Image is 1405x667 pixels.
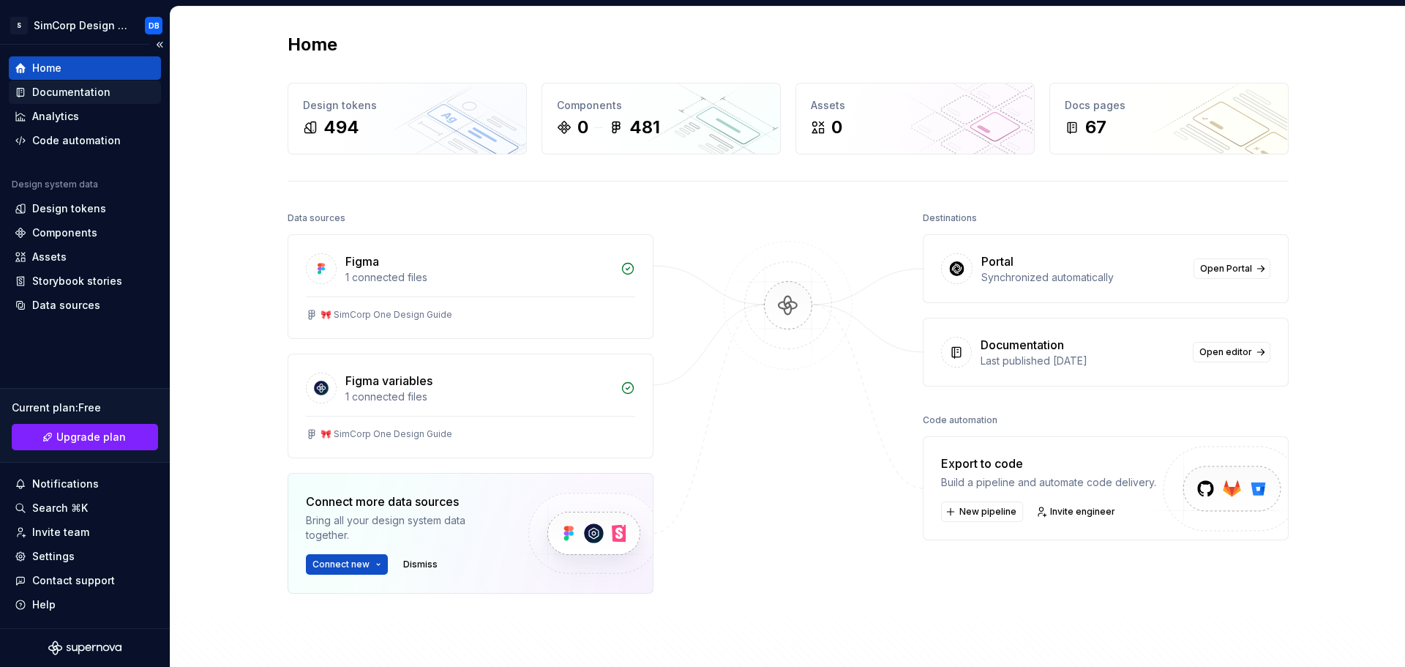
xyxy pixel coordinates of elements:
div: 481 [629,116,660,139]
div: Bring all your design system data together. [306,513,503,543]
div: Portal [981,253,1014,270]
div: Contact support [32,573,115,588]
div: Settings [32,549,75,564]
h2: Home [288,33,337,56]
div: Components [557,98,765,113]
a: Invite team [9,521,161,544]
div: Home [32,61,61,75]
div: Synchronized automatically [981,270,1185,285]
div: Data sources [32,298,100,313]
span: Upgrade plan [56,430,126,444]
div: Invite team [32,525,89,540]
div: Destinations [923,208,977,228]
div: 0 [831,116,842,139]
div: 🎀 SimCorp One Design Guide [321,428,452,440]
a: Figma variables1 connected files🎀 SimCorp One Design Guide [288,354,653,458]
div: Code automation [923,410,997,431]
div: Build a pipeline and automate code delivery. [941,475,1156,490]
div: Figma [345,253,379,270]
button: Search ⌘K [9,496,161,520]
button: Notifications [9,472,161,496]
svg: Supernova Logo [48,641,121,655]
div: Current plan : Free [12,400,158,415]
div: Export to code [941,455,1156,472]
div: Design system data [12,179,98,190]
a: Components [9,221,161,245]
div: Code automation [32,133,121,148]
a: Assets [9,245,161,269]
span: Open Portal [1200,263,1252,275]
button: Contact support [9,569,161,592]
a: Home [9,56,161,80]
button: Connect new [306,554,388,575]
a: Assets0 [795,83,1035,154]
a: Design tokens [9,197,161,220]
a: Documentation [9,81,161,104]
span: Connect new [312,559,370,570]
div: Connect more data sources [306,493,503,510]
div: 1 connected files [345,390,612,404]
div: Notifications [32,477,99,491]
a: Storybook stories [9,269,161,293]
a: Code automation [9,129,161,152]
div: Analytics [32,109,79,124]
div: Documentation [32,85,110,100]
div: S [10,17,28,34]
a: Figma1 connected files🎀 SimCorp One Design Guide [288,234,653,339]
span: New pipeline [959,506,1016,518]
div: Components [32,226,97,240]
span: Open editor [1199,346,1252,358]
button: Dismiss [397,554,444,575]
div: Figma variables [345,372,432,390]
div: 🎀 SimCorp One Design Guide [321,309,452,321]
div: 67 [1085,116,1106,139]
div: Storybook stories [32,274,122,288]
div: Last published [DATE] [981,354,1184,368]
div: Documentation [981,336,1064,354]
div: Help [32,597,56,612]
a: Docs pages67 [1049,83,1289,154]
a: Analytics [9,105,161,128]
div: 0 [577,116,588,139]
a: Open Portal [1194,258,1270,279]
a: Design tokens494 [288,83,527,154]
a: Invite engineer [1032,502,1122,522]
a: Components0481 [542,83,781,154]
div: Design tokens [32,201,106,216]
div: Docs pages [1065,98,1273,113]
a: Data sources [9,294,161,317]
button: Help [9,593,161,616]
div: DB [149,20,160,31]
button: SSimCorp Design SystemDB [3,10,167,41]
button: Collapse sidebar [149,34,170,55]
span: Dismiss [403,559,438,570]
div: Search ⌘K [32,501,88,515]
div: 494 [323,116,359,139]
button: New pipeline [941,502,1023,522]
div: 1 connected files [345,270,612,285]
a: Settings [9,545,161,568]
button: Upgrade plan [12,424,158,450]
div: SimCorp Design System [34,18,127,33]
span: Invite engineer [1050,506,1115,518]
div: Design tokens [303,98,512,113]
a: Open editor [1193,342,1270,362]
div: Assets [32,250,67,264]
div: Data sources [288,208,345,228]
div: Assets [811,98,1019,113]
